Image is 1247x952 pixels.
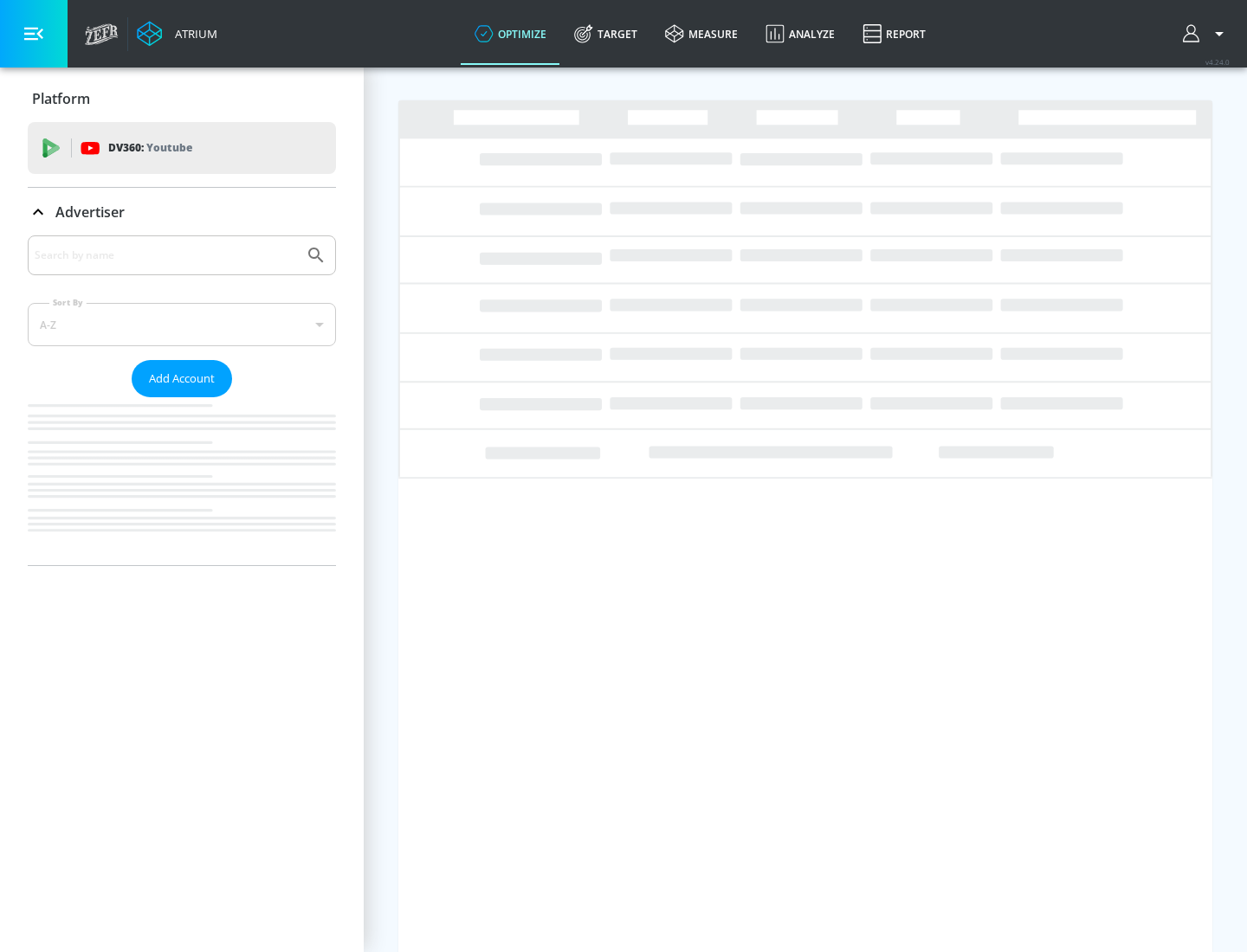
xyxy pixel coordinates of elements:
span: Add Account [149,369,215,389]
input: Search by name [35,244,297,267]
label: Sort By [49,297,87,308]
p: DV360: [108,138,192,158]
div: DV360: Youtube [28,122,336,174]
button: Add Account [132,360,232,397]
p: Platform [32,89,90,108]
a: Atrium [137,21,217,47]
a: Analyze [752,3,849,65]
div: Advertiser [28,188,336,236]
a: optimize [461,3,560,65]
p: Advertiser [55,203,125,222]
nav: list of Advertiser [28,397,336,565]
div: Advertiser [28,235,336,565]
div: A-Z [28,303,336,346]
span: v 4.24.0 [1205,57,1230,67]
a: Report [849,3,940,65]
a: Target [560,3,651,65]
div: Platform [28,74,336,123]
p: Youtube [146,138,192,157]
div: Atrium [168,26,217,42]
a: measure [651,3,752,65]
